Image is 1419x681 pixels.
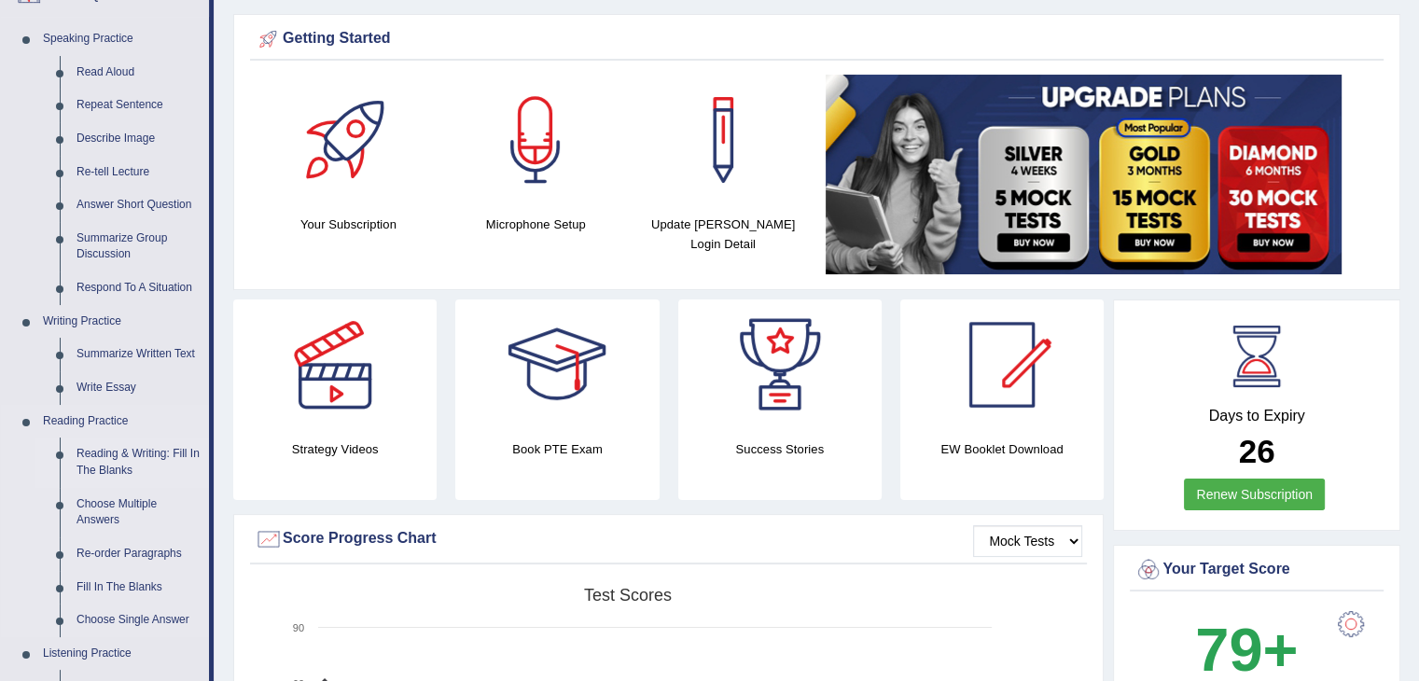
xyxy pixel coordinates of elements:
a: Re-order Paragraphs [68,537,209,571]
h4: Microphone Setup [452,215,620,234]
a: Respond To A Situation [68,271,209,305]
a: Reading Practice [35,405,209,438]
a: Describe Image [68,122,209,156]
a: Write Essay [68,371,209,405]
a: Speaking Practice [35,22,209,56]
a: Summarize Group Discussion [68,222,209,271]
a: Summarize Written Text [68,338,209,371]
div: Getting Started [255,25,1379,53]
img: small5.jpg [826,75,1342,274]
h4: Your Subscription [264,215,433,234]
div: Score Progress Chart [255,525,1082,553]
a: Read Aloud [68,56,209,90]
a: Repeat Sentence [68,89,209,122]
a: Choose Single Answer [68,604,209,637]
a: Re-tell Lecture [68,156,209,189]
a: Listening Practice [35,637,209,671]
a: Fill In The Blanks [68,571,209,605]
text: 90 [293,622,304,633]
a: Choose Multiple Answers [68,488,209,537]
div: Your Target Score [1134,556,1379,584]
a: Reading & Writing: Fill In The Blanks [68,438,209,487]
tspan: Test scores [584,586,672,605]
h4: Update [PERSON_NAME] Login Detail [639,215,808,254]
a: Renew Subscription [1184,479,1325,510]
a: Answer Short Question [68,188,209,222]
a: Writing Practice [35,305,209,339]
h4: Success Stories [678,439,882,459]
h4: EW Booklet Download [900,439,1104,459]
h4: Days to Expiry [1134,408,1379,424]
h4: Strategy Videos [233,439,437,459]
b: 26 [1239,433,1275,469]
h4: Book PTE Exam [455,439,659,459]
